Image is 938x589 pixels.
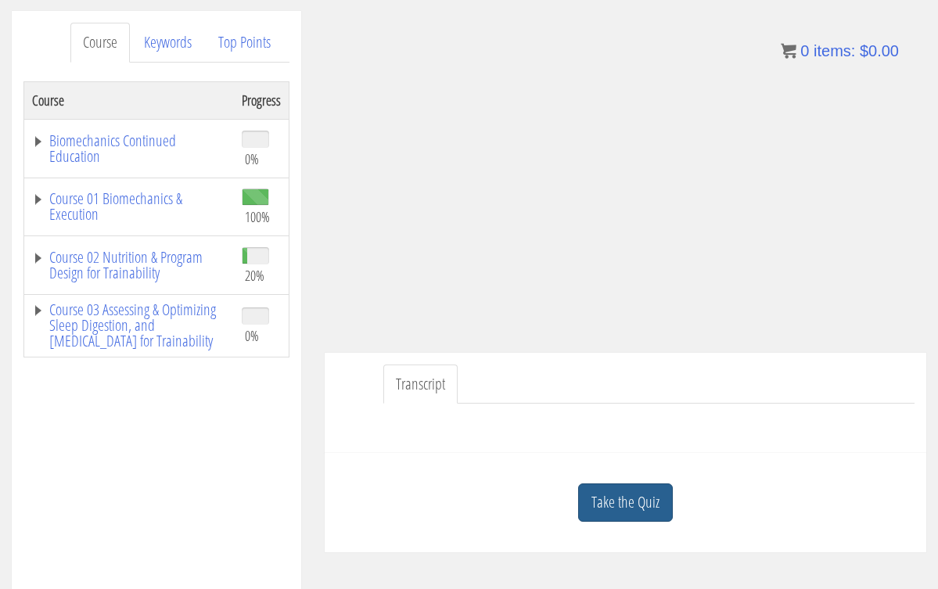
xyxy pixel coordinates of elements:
[578,483,673,522] a: Take the Quiz
[800,42,809,59] span: 0
[781,42,899,59] a: 0 items: $0.00
[814,42,855,59] span: items:
[234,81,289,119] th: Progress
[781,43,796,59] img: icon11.png
[860,42,899,59] bdi: 0.00
[70,23,130,63] a: Course
[32,302,226,349] a: Course 03 Assessing & Optimizing Sleep Digestion, and [MEDICAL_DATA] for Trainability
[131,23,204,63] a: Keywords
[32,133,226,164] a: Biomechanics Continued Education
[24,81,234,119] th: Course
[245,208,270,225] span: 100%
[32,250,226,281] a: Course 02 Nutrition & Program Design for Trainability
[245,327,259,344] span: 0%
[245,150,259,167] span: 0%
[383,365,458,404] a: Transcript
[245,267,264,284] span: 20%
[860,42,868,59] span: $
[32,191,226,222] a: Course 01 Biomechanics & Execution
[206,23,283,63] a: Top Points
